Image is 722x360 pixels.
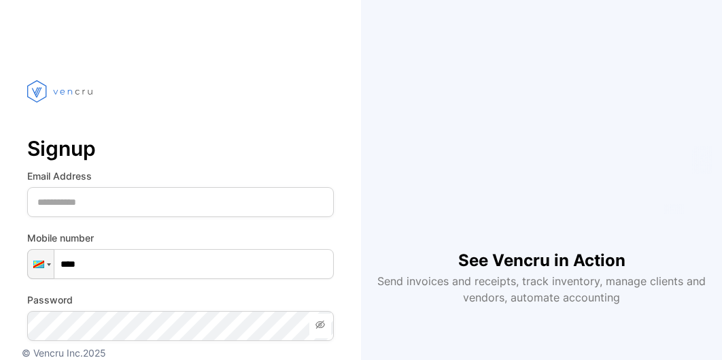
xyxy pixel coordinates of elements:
[27,132,334,165] p: Signup
[361,273,722,306] p: Send invoices and receipts, track inventory, manage clients and vendors, automate accounting
[27,169,334,183] label: Email Address
[27,293,334,307] label: Password
[397,54,686,227] iframe: YouTube video player
[27,231,334,245] label: Mobile number
[27,54,95,128] img: vencru logo
[28,250,54,278] div: Congo: + 243
[458,227,625,273] h1: See Vencru in Action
